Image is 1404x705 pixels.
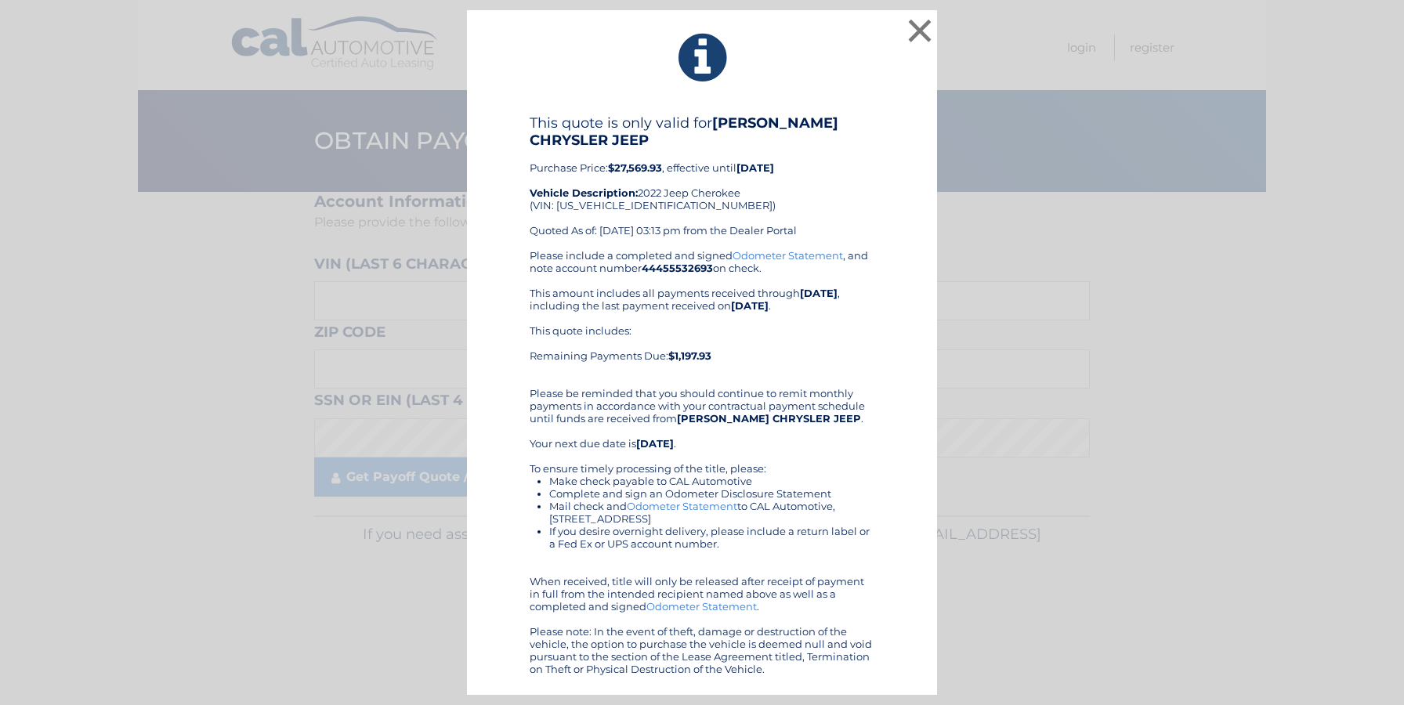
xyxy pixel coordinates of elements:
div: Purchase Price: , effective until 2022 Jeep Cherokee (VIN: [US_VEHICLE_IDENTIFICATION_NUMBER]) Qu... [530,114,874,249]
b: [DATE] [800,287,838,299]
b: [PERSON_NAME] CHRYSLER JEEP [677,412,861,425]
strong: Vehicle Description: [530,186,638,199]
b: $27,569.93 [608,161,662,174]
li: Make check payable to CAL Automotive [549,475,874,487]
button: × [904,15,935,46]
b: [DATE] [736,161,774,174]
div: Please include a completed and signed , and note account number on check. This amount includes al... [530,249,874,675]
a: Odometer Statement [627,500,737,512]
h4: This quote is only valid for [530,114,874,149]
b: $1,197.93 [668,349,711,362]
li: Complete and sign an Odometer Disclosure Statement [549,487,874,500]
a: Odometer Statement [646,600,757,613]
div: This quote includes: Remaining Payments Due: [530,324,874,374]
b: [PERSON_NAME] CHRYSLER JEEP [530,114,838,149]
b: 44455532693 [642,262,713,274]
b: [DATE] [636,437,674,450]
li: Mail check and to CAL Automotive, [STREET_ADDRESS] [549,500,874,525]
a: Odometer Statement [733,249,843,262]
b: [DATE] [731,299,769,312]
li: If you desire overnight delivery, please include a return label or a Fed Ex or UPS account number. [549,525,874,550]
